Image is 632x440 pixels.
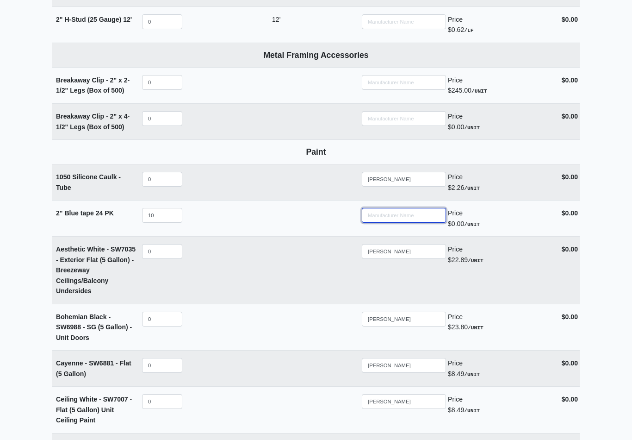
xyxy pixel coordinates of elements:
[362,394,446,409] input: Search
[448,208,536,229] div: $0.00
[362,111,446,126] input: Search
[562,113,578,120] strong: $0.00
[448,14,536,25] div: Price
[464,408,480,414] strong: /UNIT
[448,312,536,322] div: Price
[362,358,446,373] input: Search
[464,372,480,377] strong: /UNIT
[562,76,578,84] strong: $0.00
[562,173,578,181] strong: $0.00
[263,50,368,60] b: Metal Framing Accessories
[448,111,536,122] div: Price
[142,208,182,223] input: quantity
[56,396,132,424] strong: Ceiling White - SW7007 - Flat (5 Gallon) Unit Ceiling Paint
[468,258,483,264] strong: /UNIT
[562,16,578,23] strong: $0.00
[448,111,536,132] div: $0.00
[56,16,132,23] strong: 2" H-Stud (25 Gauge)
[562,396,578,403] strong: $0.00
[306,147,326,157] b: Paint
[142,358,182,373] input: quantity
[448,244,536,255] div: Price
[464,125,480,131] strong: /UNIT
[464,28,473,33] strong: /LF
[468,325,483,331] strong: /UNIT
[56,209,114,217] strong: 2" Blue tape 24 PK
[142,111,182,126] input: quantity
[142,312,182,327] input: quantity
[562,359,578,367] strong: $0.00
[562,209,578,217] strong: $0.00
[464,222,480,227] strong: /UNIT
[142,172,182,187] input: quantity
[562,313,578,321] strong: $0.00
[464,186,480,191] strong: /UNIT
[56,76,130,94] strong: Breakaway Clip - 2" x 2-1/2" Legs (Box of 500)
[123,16,132,23] span: 12'
[142,14,182,29] input: quantity
[448,172,536,193] div: $2.26
[142,244,182,259] input: quantity
[362,208,446,223] input: Search
[448,75,536,86] div: Price
[448,358,536,379] div: $8.49
[448,208,536,219] div: Price
[448,14,536,35] div: $0.62
[56,173,121,191] strong: 1050 Silicone Caulk - Tube
[56,113,130,131] strong: Breakaway Clip - 2" x 4-1/2" Legs (Box of 500)
[142,394,182,409] input: quantity
[56,313,132,341] strong: Bohemian Black - SW6988 - SG (5 Gallon) - Unit Doors
[362,312,446,327] input: Search
[56,245,136,295] strong: Aesthetic White - SW7035 - Exterior Flat (5 Gallon) - Breezeway Ceilings/Balcony Undersides
[448,358,536,369] div: Price
[448,394,536,405] div: Price
[448,172,536,182] div: Price
[562,245,578,253] strong: $0.00
[362,244,446,259] input: Search
[448,75,536,96] div: $245.00
[448,312,536,333] div: $23.80
[362,172,446,187] input: Search
[362,75,446,90] input: Search
[471,88,487,94] strong: /UNIT
[362,14,446,29] input: Search
[272,16,280,23] span: 12'
[448,244,536,265] div: $22.89
[142,75,182,90] input: quantity
[56,359,131,377] strong: Cayenne - SW6881 - Flat (5 Gallon)
[448,394,536,415] div: $8.49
